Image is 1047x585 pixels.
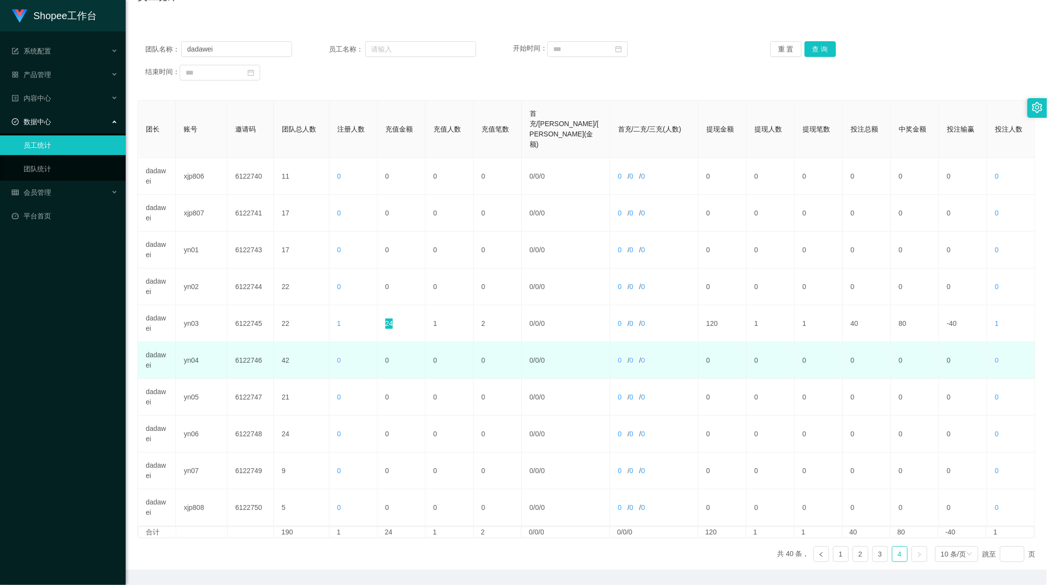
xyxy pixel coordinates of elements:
td: 0 [747,489,795,526]
td: 21 [274,379,329,416]
td: 0 [377,452,426,489]
td: 0 [698,195,747,232]
span: 0 [535,393,539,401]
a: 图标: dashboard平台首页 [12,206,118,226]
td: 0 [795,379,843,416]
td: 17 [274,232,329,268]
td: 6122747 [227,379,274,416]
td: yn07 [176,452,227,489]
td: 0 [939,232,987,268]
td: 0 [377,416,426,452]
td: / / [522,195,610,232]
td: 2 [474,305,522,342]
span: 0 [530,246,534,254]
td: / / [610,305,698,342]
td: 0 [377,268,426,305]
td: dadawei [138,158,176,195]
span: 0 [337,504,341,511]
td: dadawei [138,379,176,416]
td: 0 [474,158,522,195]
span: 团队总人数 [282,125,316,133]
td: 0 [795,342,843,379]
td: yn06 [176,416,227,452]
span: 0 [995,504,999,511]
td: / / [610,232,698,268]
td: 22 [274,268,329,305]
span: 0 [337,172,341,180]
span: 0 [337,430,341,438]
td: 17 [274,195,329,232]
td: 0 [474,379,522,416]
td: / / [610,379,698,416]
i: 图标: down [966,551,972,558]
span: 首充/二充/三充(人数) [618,125,681,133]
td: 6122741 [227,195,274,232]
span: 0 [535,356,539,364]
td: 0 [891,342,939,379]
td: 0 [377,342,426,379]
div: 10 条/页 [941,547,966,561]
span: 0 [629,430,633,438]
span: 产品管理 [12,71,51,79]
td: 0 [474,342,522,379]
td: 0/0/0 [610,527,698,537]
i: 图标: right [916,552,922,558]
td: yn05 [176,379,227,416]
td: 0 [891,416,939,452]
td: 0 [891,195,939,232]
td: 6122740 [227,158,274,195]
span: 0 [629,393,633,401]
td: 9 [274,452,329,489]
i: 图标: calendar [615,46,622,53]
td: dadawei [138,195,176,232]
td: 0 [377,379,426,416]
input: 请输入 [181,41,292,57]
td: dadawei [138,268,176,305]
td: 0 [843,489,891,526]
span: 邀请码 [235,125,256,133]
td: 0 [698,232,747,268]
td: 0 [843,379,891,416]
span: 0 [641,246,645,254]
span: 充值笔数 [482,125,509,133]
li: 上一页 [813,546,829,562]
span: 0 [641,467,645,475]
span: 结束时间： [145,68,180,76]
td: / / [522,342,610,379]
td: 6122746 [227,342,274,379]
td: 1 [794,527,842,537]
td: / / [610,195,698,232]
td: 42 [274,342,329,379]
td: dadawei [138,342,176,379]
td: / / [610,489,698,526]
span: 投注总额 [851,125,878,133]
td: dadawei [138,489,176,526]
td: 0 [939,379,987,416]
td: 0 [698,489,747,526]
td: 0 [474,268,522,305]
td: 0 [426,232,474,268]
span: 0 [629,356,633,364]
span: 0 [337,209,341,217]
td: 22 [274,305,329,342]
span: 0 [618,283,622,291]
span: 0 [541,430,545,438]
span: 充值金额 [385,125,413,133]
span: 提现笔数 [803,125,830,133]
span: 0 [541,246,545,254]
span: 0 [535,209,539,217]
td: 0 [795,158,843,195]
td: 0 [474,452,522,489]
td: 120 [698,305,747,342]
td: 0 [747,268,795,305]
td: 0 [698,416,747,452]
td: 0 [426,416,474,452]
td: 0 [939,158,987,195]
a: 团队统计 [24,159,118,179]
span: 0 [535,246,539,254]
span: 投注输赢 [947,125,974,133]
td: 0 [891,268,939,305]
td: 0 [377,489,426,526]
span: 0 [995,172,999,180]
span: 0 [535,504,539,511]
